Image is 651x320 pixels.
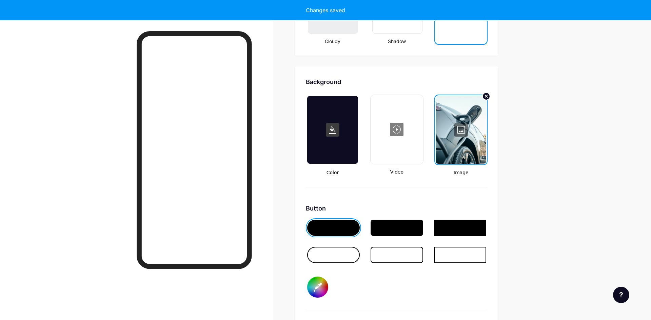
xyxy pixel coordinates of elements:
[370,168,423,176] span: Video
[306,6,345,14] div: Changes saved
[434,169,488,176] span: Image
[306,204,488,213] div: Button
[306,38,359,45] div: Cloudy
[370,38,423,45] div: Shadow
[306,169,359,176] span: Color
[306,77,488,86] div: Background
